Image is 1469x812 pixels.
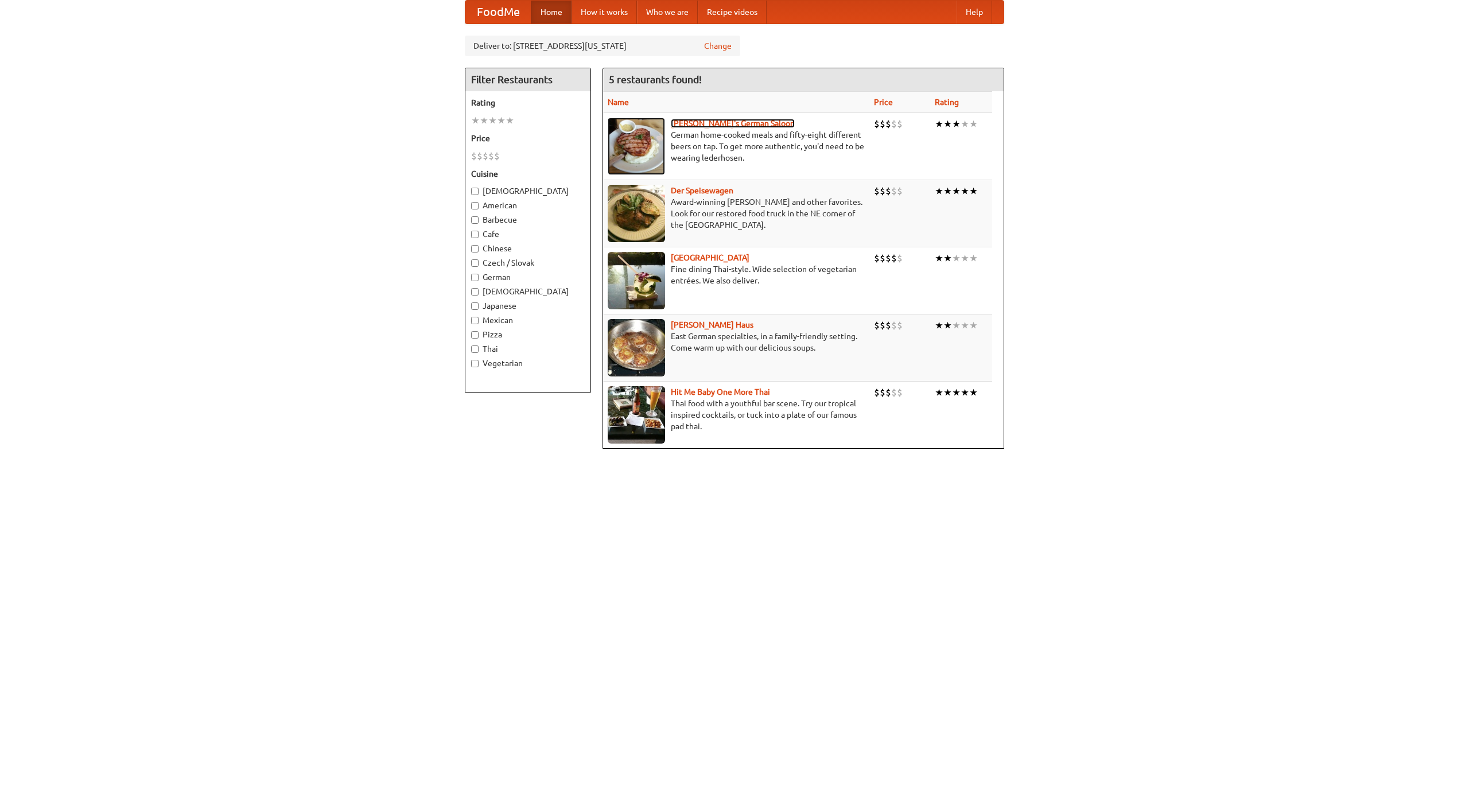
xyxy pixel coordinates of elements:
label: Thai [471,343,585,355]
li: $ [880,185,885,197]
input: [DEMOGRAPHIC_DATA] [471,288,479,296]
li: ★ [952,386,961,399]
h5: Cuisine [471,168,585,180]
li: ★ [935,185,943,197]
li: $ [885,185,891,197]
h4: Filter Restaurants [465,68,590,91]
li: ★ [952,252,961,265]
img: esthers.jpg [608,118,665,175]
a: [GEOGRAPHIC_DATA] [671,253,749,262]
li: $ [885,386,891,399]
input: Barbecue [471,216,479,224]
li: ★ [471,114,480,127]
li: ★ [952,319,961,332]
label: German [471,271,585,283]
li: $ [494,150,500,162]
li: $ [874,118,880,130]
li: ★ [935,252,943,265]
b: Hit Me Baby One More Thai [671,387,770,397]
input: Chinese [471,245,479,252]
li: ★ [961,386,969,399]
a: [PERSON_NAME] Haus [671,320,753,329]
li: ★ [935,319,943,332]
label: Czech / Slovak [471,257,585,269]
li: $ [880,118,885,130]
a: Change [704,40,732,52]
a: How it works [572,1,637,24]
label: Barbecue [471,214,585,226]
a: Help [957,1,992,24]
li: ★ [943,252,952,265]
li: $ [885,118,891,130]
li: $ [891,386,897,399]
li: $ [891,118,897,130]
label: Vegetarian [471,358,585,369]
input: Japanese [471,302,479,310]
li: $ [897,386,903,399]
ng-pluralize: 5 restaurants found! [609,74,702,85]
h5: Price [471,133,585,144]
li: ★ [497,114,506,127]
li: ★ [969,118,978,130]
li: $ [897,319,903,332]
input: Mexican [471,317,479,324]
a: Who we are [637,1,698,24]
a: Recipe videos [698,1,767,24]
li: ★ [961,319,969,332]
p: Award-winning [PERSON_NAME] and other favorites. Look for our restored food truck in the NE corne... [608,196,865,231]
li: ★ [969,319,978,332]
input: Pizza [471,331,479,339]
label: Mexican [471,314,585,326]
input: Cafe [471,231,479,238]
li: $ [897,252,903,265]
li: ★ [480,114,488,127]
li: ★ [943,185,952,197]
li: $ [874,319,880,332]
li: ★ [943,319,952,332]
li: $ [874,252,880,265]
input: Czech / Slovak [471,259,479,267]
input: German [471,274,479,281]
li: $ [880,319,885,332]
li: $ [488,150,494,162]
img: babythai.jpg [608,386,665,444]
li: $ [880,386,885,399]
h5: Rating [471,97,585,108]
li: $ [483,150,488,162]
a: Home [531,1,572,24]
label: [DEMOGRAPHIC_DATA] [471,185,585,197]
li: $ [897,118,903,130]
a: Der Speisewagen [671,186,733,195]
label: Cafe [471,228,585,240]
li: ★ [935,118,943,130]
li: $ [477,150,483,162]
li: ★ [952,118,961,130]
li: ★ [943,118,952,130]
li: ★ [952,185,961,197]
li: ★ [961,118,969,130]
p: German home-cooked meals and fifty-eight different beers on tap. To get more authentic, you'd nee... [608,129,865,164]
div: Deliver to: [STREET_ADDRESS][US_STATE] [465,36,740,56]
p: Thai food with a youthful bar scene. Try our tropical inspired cocktails, or tuck into a plate of... [608,398,865,432]
li: $ [880,252,885,265]
li: $ [891,185,897,197]
label: Chinese [471,243,585,254]
li: ★ [961,185,969,197]
label: [DEMOGRAPHIC_DATA] [471,286,585,297]
li: $ [471,150,477,162]
a: Name [608,98,629,107]
a: Rating [935,98,959,107]
li: ★ [969,386,978,399]
b: [PERSON_NAME]'s German Saloon [671,119,795,128]
li: ★ [935,386,943,399]
p: Fine dining Thai-style. Wide selection of vegetarian entrées. We also deliver. [608,263,865,286]
img: kohlhaus.jpg [608,319,665,376]
a: Price [874,98,893,107]
input: Thai [471,345,479,353]
input: American [471,202,479,209]
li: ★ [969,185,978,197]
input: [DEMOGRAPHIC_DATA] [471,188,479,195]
img: speisewagen.jpg [608,185,665,242]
